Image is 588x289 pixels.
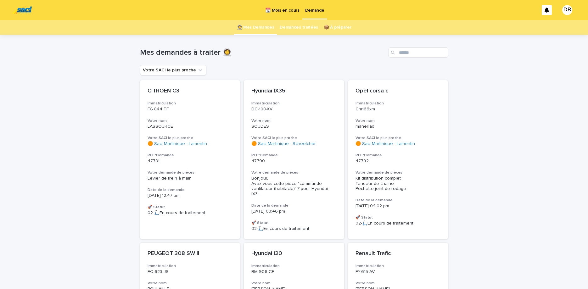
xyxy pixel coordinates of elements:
[389,47,448,58] input: Search
[237,20,274,35] a: 👩‍🚀 Mes Demandes
[356,101,441,106] h3: Immatriculation
[356,203,441,209] p: [DATE] 04:02 pm
[251,226,337,231] p: 02-🛴En cours de traitement
[356,198,441,203] h3: Date de la demande
[251,220,337,225] h3: 🚀 Statut
[356,176,406,191] span: Kit distribution complet Tendeur de chaine Pochette joint de rodage
[148,205,233,210] h3: 🚀 Statut
[140,48,386,57] h1: Mes demandes à traiter 👩‍🚀
[251,176,337,197] span: Bonjour, Avez-vous cette pièce "commande ventilateur (habitacle)" ? pour Hyundai IX3 ...
[251,136,337,141] h3: Votre SACI le plus proche
[356,107,441,112] p: Gm166xm
[356,281,441,286] h3: Votre nom
[148,153,233,158] h3: REF°Demande
[148,101,233,106] h3: Immatriculation
[251,141,316,147] a: 🟠 Saci Martinique - Schoelcher
[356,88,441,95] p: Opel corsa c
[251,101,337,106] h3: Immatriculation
[251,203,337,208] h3: Date de la demande
[356,264,441,269] h3: Immatriculation
[356,158,441,164] p: 47792
[348,80,448,239] a: Opel corsa cImmatriculationGm166xmVotre nommanerlaxVotre SACI le plus proche🟠 Saci Martinique - L...
[324,20,351,35] a: 📦 À préparer
[356,118,441,123] h3: Votre nom
[251,124,337,129] p: SOUDES
[13,4,32,16] img: UC29JcTLQ3GheANZ19ks
[148,264,233,269] h3: Immatriculation
[148,187,233,192] h3: Date de la demande
[148,141,207,147] a: 🟠 Saci Martinique - Lamentin
[140,80,240,239] a: CITROEN C3ImmatriculationFG 844 TFVotre nomLASSOURCEVotre SACI le plus proche🟠 Saci Martinique - ...
[148,136,233,141] h3: Votre SACI le plus proche
[356,221,441,226] p: 02-🛴En cours de traitement
[356,170,441,175] h3: Votre demande de pièces
[140,65,206,75] button: Votre SACI le plus proche
[148,124,233,129] p: LASSOURCE
[148,250,233,257] p: PEUGEOT 308 SW II
[356,153,441,158] h3: REF°Demande
[148,170,233,175] h3: Votre demande de pièces
[251,88,337,95] p: Hyundai IX35
[244,80,344,239] a: Hyundai IX35ImmatriculationDC-108-XVVotre nomSOUDESVotre SACI le plus proche🟠 Saci Martinique - S...
[148,118,233,123] h3: Votre nom
[148,88,233,95] p: CITROEN C3
[251,264,337,269] h3: Immatriculation
[356,269,441,275] p: FY-615-AV
[148,210,233,216] p: 02-🛴En cours de traitement
[251,250,337,257] p: Hyundai i20
[356,136,441,141] h3: Votre SACI le plus proche
[562,5,572,15] div: DB
[148,176,192,181] span: Levier de frein à main
[251,107,337,112] p: DC-108-XV
[251,118,337,123] h3: Votre nom
[251,158,337,164] p: 47790
[251,269,337,275] p: BM-906-CF
[356,250,441,257] p: Renault Trafic
[251,176,337,197] div: Bonjour, Avez-vous cette pièce "commande ventilateur (habitacle)" ? pour Hyundai IX35 de 2014 (mo...
[356,141,415,147] a: 🟠 Saci Martinique - Lamentin
[251,170,337,175] h3: Votre demande de pièces
[148,158,233,164] p: 47781
[251,281,337,286] h3: Votre nom
[251,209,337,214] p: [DATE] 03:46 pm
[356,124,441,129] p: manerlax
[148,281,233,286] h3: Votre nom
[356,215,441,220] h3: 🚀 Statut
[251,153,337,158] h3: REF°Demande
[280,20,318,35] a: Demandes traitées
[148,269,233,275] p: EC-623-JS
[148,107,233,112] p: FG 844 TF
[148,193,233,198] p: [DATE] 12:47 pm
